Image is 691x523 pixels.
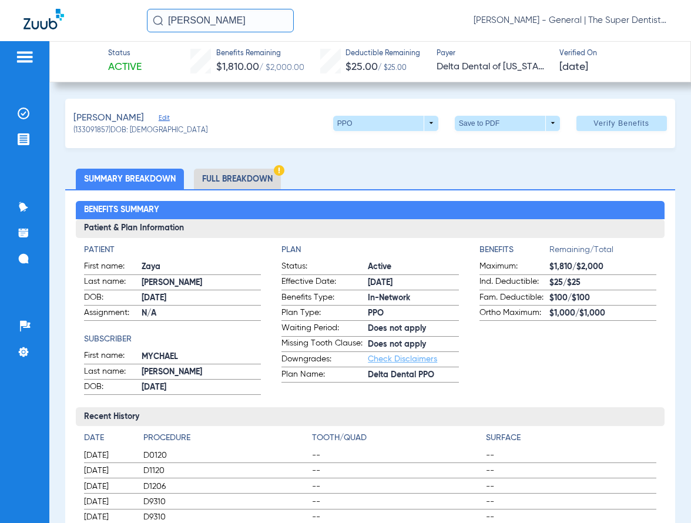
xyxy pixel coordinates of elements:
[84,244,261,256] h4: Patient
[368,323,458,335] span: Does not apply
[76,407,665,426] h3: Recent History
[281,307,368,321] span: Plan Type:
[368,338,458,351] span: Does not apply
[479,244,549,260] app-breakdown-title: Benefits
[368,355,437,363] a: Check Disclaimers
[479,307,549,321] span: Ortho Maximum:
[159,114,169,125] span: Edit
[84,496,133,508] span: [DATE]
[143,432,308,448] app-breakdown-title: Procedure
[486,511,656,523] span: --
[24,9,64,29] img: Zuub Logo
[486,432,656,444] h4: Surface
[216,49,304,59] span: Benefits Remaining
[281,276,368,290] span: Effective Date:
[559,49,672,59] span: Verified On
[143,465,308,477] span: D1120
[486,465,656,477] span: --
[368,277,458,289] span: [DATE]
[84,333,261,346] h4: Subscriber
[549,261,656,273] span: $1,810/$2,000
[84,291,142,306] span: DOB:
[486,450,656,461] span: --
[479,244,549,256] h4: Benefits
[576,116,667,131] button: Verify Benefits
[455,116,560,131] button: Save to PDF
[281,322,368,336] span: Waiting Period:
[73,126,207,136] span: (133091857) DOB: [DEMOGRAPHIC_DATA]
[143,496,308,508] span: D9310
[84,307,142,321] span: Assignment:
[312,465,482,477] span: --
[368,369,458,381] span: Delta Dental PPO
[84,432,133,448] app-breakdown-title: Date
[143,481,308,492] span: D1206
[15,50,34,64] img: hamburger-icon
[281,260,368,274] span: Status:
[549,244,656,260] span: Remaining/Total
[312,432,482,448] app-breakdown-title: Tooth/Quad
[345,62,378,72] span: $25.00
[153,15,163,26] img: Search Icon
[312,450,482,461] span: --
[84,481,133,492] span: [DATE]
[142,261,261,273] span: Zaya
[632,467,691,523] div: Chat Widget
[76,169,184,189] li: Summary Breakdown
[281,337,368,351] span: Missing Tooth Clause:
[142,307,261,320] span: N/A
[281,368,368,383] span: Plan Name:
[281,353,368,367] span: Downgrades:
[147,9,294,32] input: Search for patients
[479,276,549,290] span: Ind. Deductible:
[84,465,133,477] span: [DATE]
[593,119,649,128] span: Verify Benefits
[142,351,261,363] span: MYCHAEL
[486,496,656,508] span: --
[368,261,458,273] span: Active
[142,366,261,378] span: [PERSON_NAME]
[84,260,142,274] span: First name:
[486,481,656,492] span: --
[437,60,549,75] span: Delta Dental of [US_STATE]
[549,292,656,304] span: $100/$100
[73,111,144,126] span: [PERSON_NAME]
[312,511,482,523] span: --
[84,381,142,395] span: DOB:
[76,201,665,220] h2: Benefits Summary
[474,15,667,26] span: [PERSON_NAME] - General | The Super Dentists
[312,496,482,508] span: --
[274,165,284,176] img: Hazard
[479,291,549,306] span: Fam. Deductible:
[84,366,142,380] span: Last name:
[486,432,656,448] app-breakdown-title: Surface
[378,65,407,72] span: / $25.00
[312,432,482,444] h4: Tooth/Quad
[143,432,308,444] h4: Procedure
[368,307,458,320] span: PPO
[437,49,549,59] span: Payer
[108,60,142,75] span: Active
[281,244,458,256] app-breakdown-title: Plan
[216,62,259,72] span: $1,810.00
[549,307,656,320] span: $1,000/$1,000
[479,260,549,274] span: Maximum:
[142,277,261,289] span: [PERSON_NAME]
[143,511,308,523] span: D9310
[84,350,142,364] span: First name:
[259,63,304,72] span: / $2,000.00
[559,60,588,75] span: [DATE]
[368,292,458,304] span: In-Network
[84,432,133,444] h4: Date
[84,450,133,461] span: [DATE]
[143,450,308,461] span: D0120
[345,49,420,59] span: Deductible Remaining
[281,291,368,306] span: Benefits Type:
[142,381,261,394] span: [DATE]
[333,116,438,131] button: PPO
[194,169,281,189] li: Full Breakdown
[142,292,261,304] span: [DATE]
[312,481,482,492] span: --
